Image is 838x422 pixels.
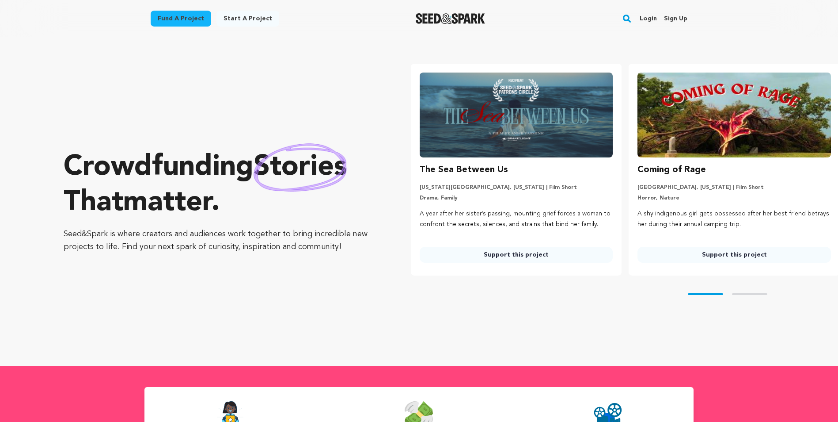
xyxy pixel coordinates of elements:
[420,73,613,157] img: The Sea Between Us image
[664,12,687,26] a: Sign up
[151,11,211,27] a: Fund a project
[637,247,831,263] a: Support this project
[64,228,375,253] p: Seed&Spark is where creators and audiences work together to bring incredible new projects to life...
[416,13,485,24] a: Seed&Spark Homepage
[637,184,831,191] p: [GEOGRAPHIC_DATA], [US_STATE] | Film Short
[420,209,613,230] p: A year after her sister’s passing, mounting grief forces a woman to confront the secrets, silence...
[637,163,706,177] h3: Coming of Rage
[254,143,347,192] img: hand sketched image
[416,13,485,24] img: Seed&Spark Logo Dark Mode
[123,189,211,217] span: matter
[637,209,831,230] p: A shy indigenous girl gets possessed after her best friend betrays her during their annual campin...
[64,150,375,221] p: Crowdfunding that .
[420,184,613,191] p: [US_STATE][GEOGRAPHIC_DATA], [US_STATE] | Film Short
[216,11,279,27] a: Start a project
[637,195,831,202] p: Horror, Nature
[420,247,613,263] a: Support this project
[420,195,613,202] p: Drama, Family
[637,73,831,157] img: Coming of Rage image
[640,12,657,26] a: Login
[420,163,508,177] h3: The Sea Between Us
